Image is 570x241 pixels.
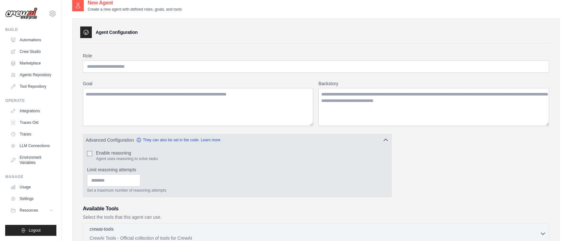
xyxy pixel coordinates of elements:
[83,80,313,87] label: Goal
[96,150,158,156] label: Enable reasoning
[5,7,37,20] img: Logo
[8,141,56,151] a: LLM Connections
[83,205,549,213] h3: Available Tools
[8,182,56,192] a: Usage
[87,188,388,193] p: Set a maximum number of reasoning attempts
[83,214,549,220] p: Select the tools that this agent can use.
[8,70,56,80] a: Agents Repository
[90,226,114,232] p: crewai-tools
[86,137,134,143] span: Advanced Configuration
[8,58,56,68] a: Marketplace
[318,80,549,87] label: Backstory
[83,53,549,59] label: Role
[8,106,56,116] a: Integrations
[136,137,220,143] a: They can also be set in the code. Learn more
[5,27,56,32] div: Build
[8,152,56,168] a: Environment Variables
[88,7,182,12] p: Create a new agent with defined roles, goals, and tools
[8,46,56,57] a: Crew Studio
[5,174,56,179] div: Manage
[5,98,56,103] div: Operate
[8,129,56,139] a: Traces
[5,225,56,236] button: Logout
[8,205,56,216] button: Resources
[8,35,56,45] a: Automations
[8,117,56,128] a: Traces Old
[20,208,38,213] span: Resources
[96,156,158,161] p: Agent uses reasoning to solve tasks
[8,81,56,92] a: Tool Repository
[87,166,388,173] label: Limit reasoning attempts
[96,29,138,35] h3: Agent Configuration
[8,194,56,204] a: Settings
[29,228,41,233] span: Logout
[83,134,391,146] button: Advanced Configuration They can also be set in the code. Learn more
